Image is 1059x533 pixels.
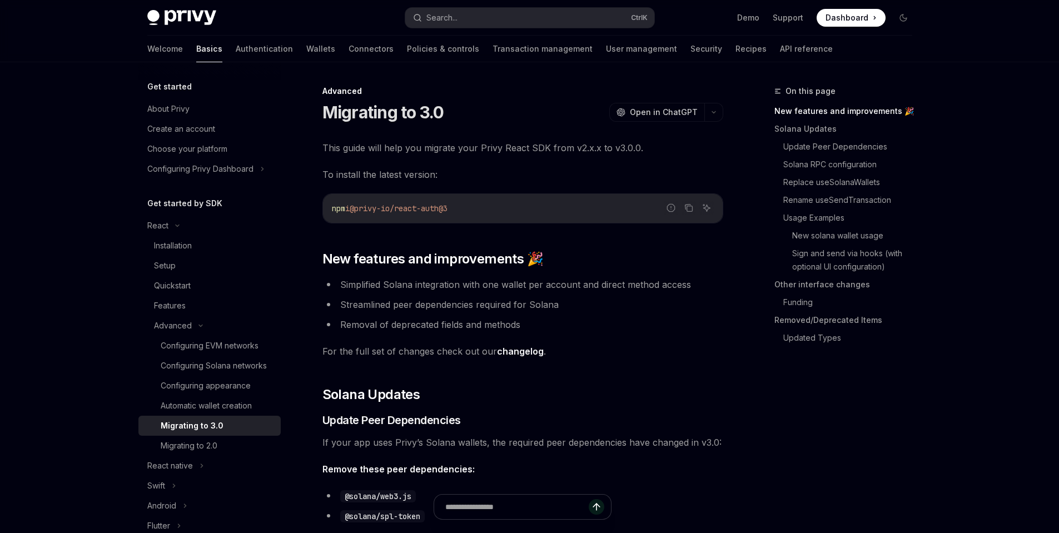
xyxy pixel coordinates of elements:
[774,329,921,347] a: Updated Types
[606,36,677,62] a: User management
[774,191,921,209] a: Rename useSendTransaction
[236,36,293,62] a: Authentication
[147,10,216,26] img: dark logo
[322,102,444,122] h1: Migrating to 3.0
[138,456,281,476] button: React native
[161,339,258,352] div: Configuring EVM networks
[682,201,696,215] button: Copy the contents from the code block
[154,299,186,312] div: Features
[322,250,543,268] span: New features and improvements 🎉
[774,173,921,191] a: Replace useSolanaWallets
[735,36,767,62] a: Recipes
[340,490,416,502] code: @solana/web3.js
[138,256,281,276] a: Setup
[147,102,190,116] div: About Privy
[774,293,921,311] a: Funding
[138,99,281,119] a: About Privy
[826,12,868,23] span: Dashboard
[147,499,176,512] div: Android
[664,201,678,215] button: Report incorrect code
[774,245,921,276] a: Sign and send via hooks (with optional UI configuration)
[196,36,222,62] a: Basics
[322,317,723,332] li: Removal of deprecated fields and methods
[138,216,281,236] button: React
[147,459,193,472] div: React native
[322,277,723,292] li: Simplified Solana integration with one wallet per account and direct method access
[407,36,479,62] a: Policies & controls
[690,36,722,62] a: Security
[138,356,281,376] a: Configuring Solana networks
[147,162,253,176] div: Configuring Privy Dashboard
[894,9,912,27] button: Toggle dark mode
[138,139,281,159] a: Choose your platform
[774,156,921,173] a: Solana RPC configuration
[774,209,921,227] a: Usage Examples
[154,259,176,272] div: Setup
[699,201,714,215] button: Ask AI
[774,311,921,329] a: Removed/Deprecated Items
[405,8,654,28] button: Search...CtrlK
[147,219,168,232] div: React
[631,13,648,22] span: Ctrl K
[147,36,183,62] a: Welcome
[774,102,921,120] a: New features and improvements 🎉
[780,36,833,62] a: API reference
[349,36,394,62] a: Connectors
[147,80,192,93] h5: Get started
[138,316,281,336] button: Advanced
[138,376,281,396] a: Configuring appearance
[147,197,222,210] h5: Get started by SDK
[322,140,723,156] span: This guide will help you migrate your Privy React SDK from v2.x.x to v3.0.0.
[322,412,461,428] span: Update Peer Dependencies
[147,142,227,156] div: Choose your platform
[147,519,170,532] div: Flutter
[817,9,886,27] a: Dashboard
[154,279,191,292] div: Quickstart
[138,276,281,296] a: Quickstart
[161,379,251,392] div: Configuring appearance
[589,499,604,515] button: Send message
[322,297,723,312] li: Streamlined peer dependencies required for Solana
[630,107,698,118] span: Open in ChatGPT
[138,496,281,516] button: Android
[161,399,252,412] div: Automatic wallet creation
[138,396,281,416] a: Automatic wallet creation
[322,386,420,404] span: Solana Updates
[161,359,267,372] div: Configuring Solana networks
[774,120,921,138] a: Solana Updates
[322,86,723,97] div: Advanced
[161,439,217,452] div: Migrating to 2.0
[138,296,281,316] a: Features
[445,495,589,519] input: Ask a question...
[138,236,281,256] a: Installation
[332,203,345,213] span: npm
[147,122,215,136] div: Create an account
[138,476,281,496] button: Swift
[774,276,921,293] a: Other interface changes
[147,479,165,492] div: Swift
[138,416,281,436] a: Migrating to 3.0
[609,103,704,122] button: Open in ChatGPT
[154,239,192,252] div: Installation
[773,12,803,23] a: Support
[350,203,448,213] span: @privy-io/react-auth@3
[138,336,281,356] a: Configuring EVM networks
[322,167,723,182] span: To install the latest version:
[497,346,544,357] a: changelog
[138,119,281,139] a: Create an account
[737,12,759,23] a: Demo
[138,436,281,456] a: Migrating to 2.0
[774,227,921,245] a: New solana wallet usage
[154,319,192,332] div: Advanced
[322,435,723,450] span: If your app uses Privy’s Solana wallets, the required peer dependencies have changed in v3.0:
[322,343,723,359] span: For the full set of changes check out our .
[493,36,593,62] a: Transaction management
[774,138,921,156] a: Update Peer Dependencies
[426,11,458,24] div: Search...
[306,36,335,62] a: Wallets
[345,203,350,213] span: i
[322,464,475,475] strong: Remove these peer dependencies:
[161,419,223,432] div: Migrating to 3.0
[785,84,836,98] span: On this page
[138,159,281,179] button: Configuring Privy Dashboard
